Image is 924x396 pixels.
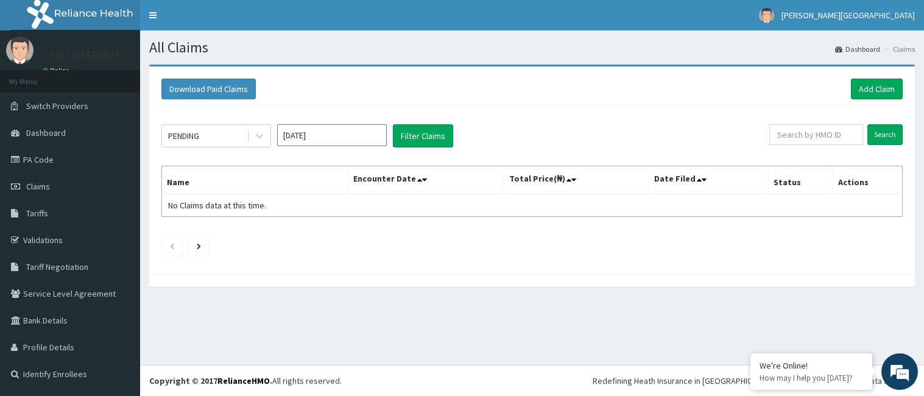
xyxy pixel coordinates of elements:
th: Date Filed [649,166,768,194]
h1: All Claims [149,40,915,55]
span: Tariffs [26,208,48,219]
a: Online [43,66,72,75]
input: Search by HMO ID [769,124,863,145]
footer: All rights reserved. [140,365,924,396]
th: Status [768,166,833,194]
div: Redefining Heath Insurance in [GEOGRAPHIC_DATA] using Telemedicine and Data Science! [593,375,915,387]
img: User Image [6,37,34,64]
img: User Image [759,8,774,23]
th: Encounter Date [348,166,504,194]
button: Download Paid Claims [161,79,256,99]
th: Name [162,166,348,194]
span: Switch Providers [26,101,88,111]
span: Tariff Negotiation [26,261,88,272]
p: How may I help you today? [760,373,863,383]
a: Previous page [169,240,175,251]
div: PENDING [168,130,199,142]
p: CARIX MATERNITY [43,49,126,60]
span: No Claims data at this time. [168,200,266,211]
input: Select Month and Year [277,124,387,146]
span: Claims [26,181,50,192]
li: Claims [881,44,915,54]
button: Filter Claims [393,124,453,147]
th: Actions [833,166,902,194]
strong: Copyright © 2017 . [149,375,272,386]
input: Search [867,124,903,145]
span: Dashboard [26,127,66,138]
a: Dashboard [835,44,880,54]
th: Total Price(₦) [504,166,649,194]
div: We're Online! [760,360,863,371]
a: RelianceHMO [217,375,270,386]
a: Add Claim [851,79,903,99]
a: Next page [197,240,201,251]
span: [PERSON_NAME][GEOGRAPHIC_DATA] [781,10,915,21]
